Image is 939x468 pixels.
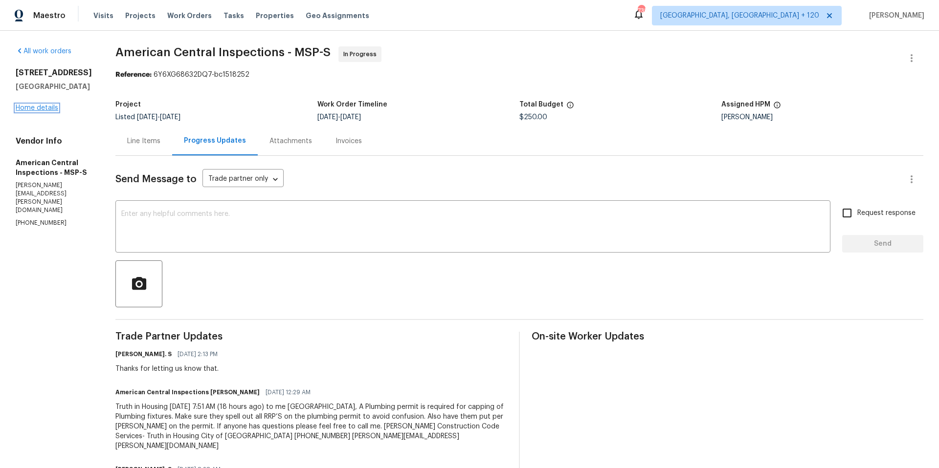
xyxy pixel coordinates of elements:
span: Trade Partner Updates [115,332,507,341]
span: Request response [857,208,916,218]
div: Invoices [335,136,362,146]
a: Home details [16,105,58,111]
p: [PERSON_NAME][EMAIL_ADDRESS][PERSON_NAME][DOMAIN_NAME] [16,181,92,215]
span: Projects [125,11,156,21]
div: Progress Updates [184,136,246,146]
h2: [STREET_ADDRESS] [16,68,92,78]
h5: [GEOGRAPHIC_DATA] [16,82,92,91]
h5: American Central Inspections - MSP-S [16,158,92,177]
a: All work orders [16,48,71,55]
span: Tasks [224,12,244,19]
span: [DATE] [317,114,338,121]
span: The hpm assigned to this work order. [773,101,781,114]
h6: [PERSON_NAME]. S [115,349,172,359]
span: [DATE] [137,114,157,121]
span: Properties [256,11,294,21]
p: [PHONE_NUMBER] [16,219,92,227]
span: Listed [115,114,180,121]
span: [DATE] [340,114,361,121]
h5: Project [115,101,141,108]
span: Geo Assignments [306,11,369,21]
div: 6Y6XG68632DQ7-bc1518252 [115,70,923,80]
div: Line Items [127,136,160,146]
span: On-site Worker Updates [532,332,923,341]
span: American Central Inspections - MSP-S [115,46,331,58]
span: [DATE] [160,114,180,121]
h5: Assigned HPM [721,101,770,108]
div: Thanks for letting us know that. [115,364,224,374]
span: Visits [93,11,113,21]
h6: American Central Inspections [PERSON_NAME] [115,387,260,397]
h5: Work Order Timeline [317,101,387,108]
span: In Progress [343,49,380,59]
span: [GEOGRAPHIC_DATA], [GEOGRAPHIC_DATA] + 120 [660,11,819,21]
div: [PERSON_NAME] [721,114,923,121]
span: [DATE] 2:13 PM [178,349,218,359]
div: 738 [638,6,645,16]
span: [PERSON_NAME] [865,11,924,21]
span: The total cost of line items that have been proposed by Opendoor. This sum includes line items th... [566,101,574,114]
span: [DATE] 12:29 AM [266,387,311,397]
h4: Vendor Info [16,136,92,146]
b: Reference: [115,71,152,78]
span: - [137,114,180,121]
div: Truth in Housing [DATE] 7:51 AM (18 hours ago) to me [GEOGRAPHIC_DATA], A Plumbing permit is requ... [115,402,507,451]
div: Attachments [269,136,312,146]
span: Send Message to [115,174,197,184]
div: Trade partner only [202,171,284,188]
span: $250.00 [519,114,547,121]
h5: Total Budget [519,101,563,108]
span: Work Orders [167,11,212,21]
span: - [317,114,361,121]
span: Maestro [33,11,66,21]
